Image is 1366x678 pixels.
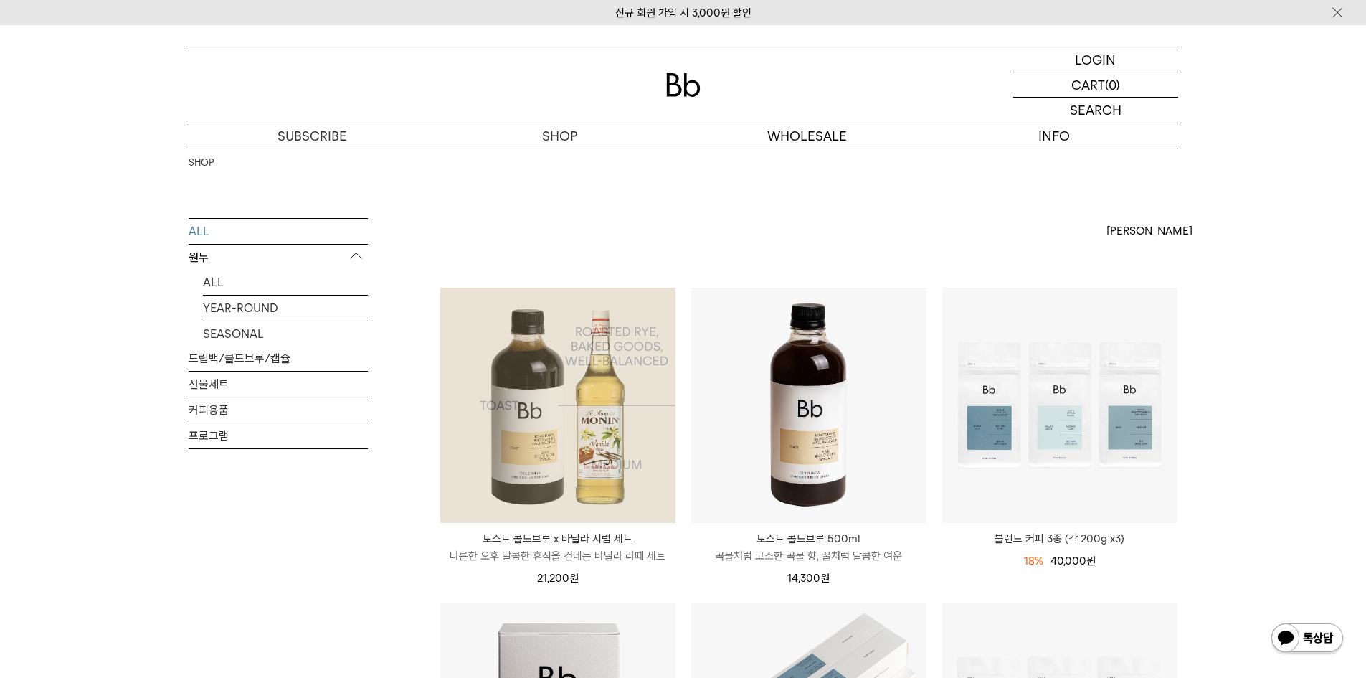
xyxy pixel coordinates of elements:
p: INFO [931,123,1178,149]
span: 21,200 [537,572,579,585]
span: 14,300 [787,572,830,585]
p: 곡물처럼 고소한 곡물 향, 꿀처럼 달콤한 여운 [691,547,926,565]
a: 프로그램 [189,423,368,448]
a: 블렌드 커피 3종 (각 200g x3) [942,530,1177,547]
a: 커피용품 [189,397,368,423]
span: 원 [1086,555,1096,568]
a: SUBSCRIBE [189,123,436,149]
p: 원두 [189,245,368,270]
a: SHOP [189,156,214,170]
img: 카카오톡 채널 1:1 채팅 버튼 [1270,622,1344,656]
span: 40,000 [1050,555,1096,568]
p: 토스트 콜드브루 x 바닐라 시럽 세트 [440,530,675,547]
p: SEARCH [1070,98,1121,123]
img: 토스트 콜드브루 500ml [691,288,926,523]
p: (0) [1105,72,1120,97]
p: 토스트 콜드브루 500ml [691,530,926,547]
a: ALL [189,219,368,244]
span: 원 [569,572,579,585]
div: 18% [1024,552,1043,570]
a: YEAR-ROUND [203,296,368,321]
a: ALL [203,270,368,295]
p: CART [1071,72,1105,97]
img: 1000001202_add2_013.jpg [440,288,675,523]
span: [PERSON_NAME] [1106,222,1192,240]
a: SHOP [436,123,683,149]
a: 선물세트 [189,372,368,397]
p: WHOLESALE [683,123,931,149]
img: 로고 [666,73,701,97]
a: SEASONAL [203,321,368,347]
a: 드립백/콜드브루/캡슐 [189,346,368,371]
a: CART (0) [1013,72,1178,98]
img: 블렌드 커피 3종 (각 200g x3) [942,288,1177,523]
span: 원 [820,572,830,585]
a: LOGIN [1013,47,1178,72]
a: 신규 회원 가입 시 3,000원 할인 [615,6,751,19]
a: 토스트 콜드브루 500ml 곡물처럼 고소한 곡물 향, 꿀처럼 달콤한 여운 [691,530,926,565]
a: 토스트 콜드브루 x 바닐라 시럽 세트 [440,288,675,523]
p: LOGIN [1075,47,1116,72]
p: 나른한 오후 달콤한 휴식을 건네는 바닐라 라떼 세트 [440,547,675,565]
a: 토스트 콜드브루 x 바닐라 시럽 세트 나른한 오후 달콤한 휴식을 건네는 바닐라 라떼 세트 [440,530,675,565]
